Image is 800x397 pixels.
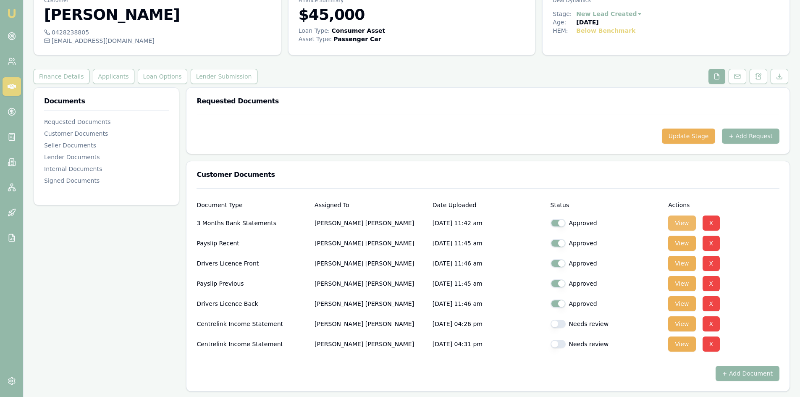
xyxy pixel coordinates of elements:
div: Approved [551,300,662,308]
button: View [668,337,695,352]
button: View [668,316,695,331]
div: Approved [551,239,662,247]
div: Date Uploaded [433,202,544,208]
div: Below Benchmark [576,26,635,35]
button: Lender Submission [191,69,257,84]
div: Drivers Licence Front [197,255,308,272]
h3: [PERSON_NAME] [44,6,271,23]
div: Actions [668,202,779,208]
button: + Add Document [716,366,779,381]
div: Lender Documents [44,153,169,161]
button: View [668,236,695,251]
div: HEM: [553,26,576,35]
div: Approved [551,279,662,288]
div: Needs review [551,320,662,328]
p: [DATE] 11:42 am [433,215,544,231]
div: Consumer Asset [332,26,386,35]
p: [DATE] 11:45 am [433,275,544,292]
p: [PERSON_NAME] [PERSON_NAME] [315,295,426,312]
button: Loan Options [138,69,187,84]
div: 0428238805 [44,28,271,37]
button: View [668,276,695,291]
p: [PERSON_NAME] [PERSON_NAME] [315,336,426,352]
p: [PERSON_NAME] [PERSON_NAME] [315,275,426,292]
button: View [668,256,695,271]
div: Status [551,202,662,208]
div: Seller Documents [44,141,169,150]
div: 3 Months Bank Statements [197,215,308,231]
div: Centrelink Income Statement [197,336,308,352]
button: X [703,337,720,352]
button: X [703,216,720,231]
button: X [703,296,720,311]
div: Payslip Recent [197,235,308,252]
div: Assigned To [315,202,426,208]
button: X [703,276,720,291]
h3: Documents [44,98,169,105]
p: [DATE] 11:46 am [433,295,544,312]
button: X [703,316,720,331]
button: Update Stage [662,129,716,144]
p: [PERSON_NAME] [PERSON_NAME] [315,235,426,252]
p: [DATE] 11:46 am [433,255,544,272]
div: Customer Documents [44,129,169,138]
p: [DATE] 04:26 pm [433,315,544,332]
p: [PERSON_NAME] [PERSON_NAME] [315,215,426,231]
p: [DATE] 11:45 am [433,235,544,252]
button: X [703,236,720,251]
button: View [668,216,695,231]
div: [EMAIL_ADDRESS][DOMAIN_NAME] [44,37,271,45]
button: Applicants [93,69,134,84]
div: Document Type [197,202,308,208]
img: emu-icon-u.png [7,8,17,18]
div: Internal Documents [44,165,169,173]
div: Signed Documents [44,176,169,185]
div: Approved [551,219,662,227]
h3: Customer Documents [197,171,779,178]
a: Applicants [91,69,136,84]
h3: Requested Documents [197,98,779,105]
p: [PERSON_NAME] [PERSON_NAME] [315,255,426,272]
button: X [703,256,720,271]
div: Needs review [551,340,662,348]
p: [DATE] 04:31 pm [433,336,544,352]
div: Asset Type : [299,35,332,43]
button: + Add Request [722,129,779,144]
h3: $45,000 [299,6,525,23]
div: Centrelink Income Statement [197,315,308,332]
button: New Lead Created [576,10,643,18]
div: Loan Type: [299,26,330,35]
div: Approved [551,259,662,268]
p: [PERSON_NAME] [PERSON_NAME] [315,315,426,332]
div: Age: [553,18,576,26]
div: Passenger Car [333,35,381,43]
a: Finance Details [34,69,91,84]
div: [DATE] [576,18,598,26]
div: Stage: [553,10,576,18]
div: Requested Documents [44,118,169,126]
a: Loan Options [136,69,189,84]
button: View [668,296,695,311]
a: Lender Submission [189,69,259,84]
button: Finance Details [34,69,89,84]
div: Drivers Licence Back [197,295,308,312]
div: Payslip Previous [197,275,308,292]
